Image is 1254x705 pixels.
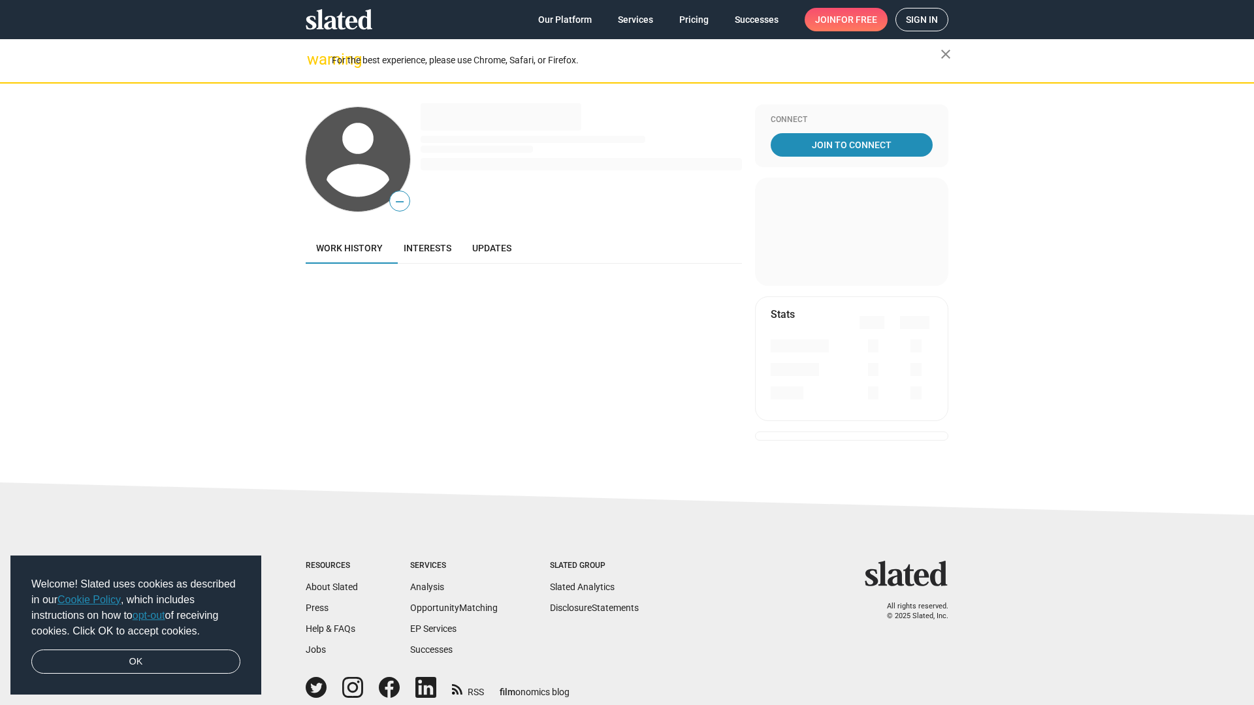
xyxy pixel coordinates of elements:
[815,8,877,31] span: Join
[410,603,498,613] a: OpportunityMatching
[133,610,165,621] a: opt-out
[836,8,877,31] span: for free
[404,243,451,253] span: Interests
[906,8,938,31] span: Sign in
[332,52,940,69] div: For the best experience, please use Chrome, Safari, or Firefox.
[410,644,453,655] a: Successes
[452,678,484,698] a: RSS
[410,561,498,571] div: Services
[773,133,930,157] span: Join To Connect
[550,582,615,592] a: Slated Analytics
[306,603,329,613] a: Press
[306,561,358,571] div: Resources
[669,8,719,31] a: Pricing
[31,650,240,674] a: dismiss cookie message
[393,232,462,264] a: Interests
[306,582,358,592] a: About Slated
[538,8,592,31] span: Our Platform
[410,582,444,592] a: Analysis
[805,8,888,31] a: Joinfor free
[735,8,779,31] span: Successes
[500,676,570,698] a: filmonomics blog
[607,8,664,31] a: Services
[724,8,789,31] a: Successes
[462,232,522,264] a: Updates
[550,603,639,613] a: DisclosureStatements
[472,243,511,253] span: Updates
[771,307,795,321] mat-card-title: Stats
[873,602,948,621] p: All rights reserved. © 2025 Slated, Inc.
[316,243,383,253] span: Work history
[895,8,948,31] a: Sign in
[771,133,933,157] a: Join To Connect
[306,623,355,634] a: Help & FAQs
[938,46,954,62] mat-icon: close
[390,193,410,210] span: —
[528,8,602,31] a: Our Platform
[306,644,326,655] a: Jobs
[679,8,709,31] span: Pricing
[10,556,261,695] div: cookieconsent
[306,232,393,264] a: Work history
[771,115,933,125] div: Connect
[307,52,323,67] mat-icon: warning
[550,561,639,571] div: Slated Group
[410,623,457,634] a: EP Services
[618,8,653,31] span: Services
[57,594,121,605] a: Cookie Policy
[500,687,515,697] span: film
[31,576,240,639] span: Welcome! Slated uses cookies as described in our , which includes instructions on how to of recei...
